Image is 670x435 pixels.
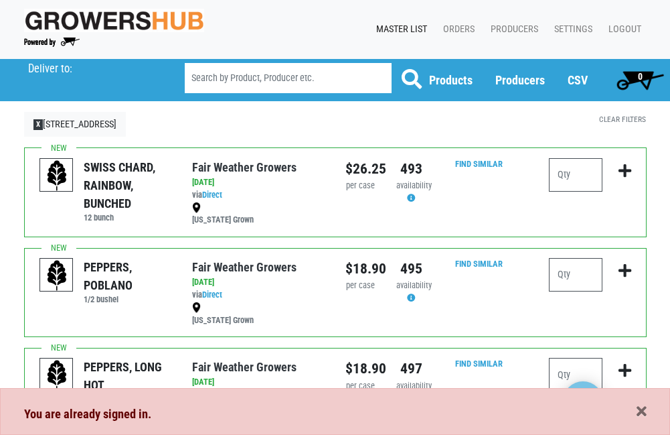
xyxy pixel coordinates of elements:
span: availability [396,381,432,391]
div: $26.25 [345,158,376,180]
h6: 1/2 bushel [84,294,172,304]
input: Qty [549,258,602,292]
a: Producers [480,17,543,42]
img: map_marker-0e94453035b3232a4d21701695807de9.png [192,302,201,313]
div: $18.90 [345,258,376,279]
div: [DATE] [192,276,325,289]
a: 0 [610,66,670,93]
a: Find Similar [455,159,503,169]
a: X[STREET_ADDRESS] [24,112,127,137]
div: [DATE] [192,376,325,389]
span: availability [396,180,432,190]
input: Search by Product, Producer etc. [185,63,392,93]
a: Products [429,73,473,87]
a: CSV [568,73,588,87]
div: You are already signed in. [24,405,647,424]
img: Powered by Big Wheelbarrow [24,38,80,47]
img: original-fc7597fdc6adbb9d0e2ae620e786d1a2.jpg [24,9,204,32]
div: per case [345,380,376,393]
span: Market 32, Torrington #156, 156 [28,59,161,76]
a: Direct [202,290,222,300]
a: Clear Filters [599,115,646,124]
div: [US_STATE] Grown [192,201,325,227]
a: Settings [543,17,598,42]
div: [DATE] [192,176,325,189]
img: placeholder-variety-43d6402dacf2d531de610a020419775a.svg [40,159,74,192]
div: [US_STATE] Grown [192,302,325,327]
input: Qty [549,158,602,192]
div: 497 [396,358,427,379]
h6: 12 bunch [84,212,172,223]
a: Find Similar [455,359,503,369]
img: map_marker-0e94453035b3232a4d21701695807de9.png [192,202,201,213]
a: Logout [598,17,647,42]
a: Fair Weather Growers [192,360,297,374]
span: 0 [638,71,643,82]
div: per case [345,180,376,192]
a: Direct [202,190,222,200]
div: SWISS CHARD, RAINBOW, BUNCHED [84,158,172,212]
div: PEPPERS, POBLANO [84,258,172,294]
a: Fair Weather Growers [192,260,297,274]
input: Qty [549,358,602,391]
img: placeholder-variety-43d6402dacf2d531de610a020419775a.svg [40,259,74,292]
span: availability [396,280,432,290]
div: PEPPERS, LONG HOT [84,358,172,394]
a: Fair Weather Growers [192,160,297,174]
div: via [192,189,325,202]
div: 495 [396,258,427,279]
a: Orders [432,17,480,42]
div: 493 [396,158,427,180]
a: Producers [495,73,545,87]
div: $18.90 [345,358,376,379]
p: Deliver to: [28,62,151,76]
span: X [33,119,44,130]
a: Master List [365,17,432,42]
img: placeholder-variety-43d6402dacf2d531de610a020419775a.svg [40,359,74,392]
a: Find Similar [455,259,503,269]
div: per case [345,279,376,292]
div: via [192,289,325,302]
